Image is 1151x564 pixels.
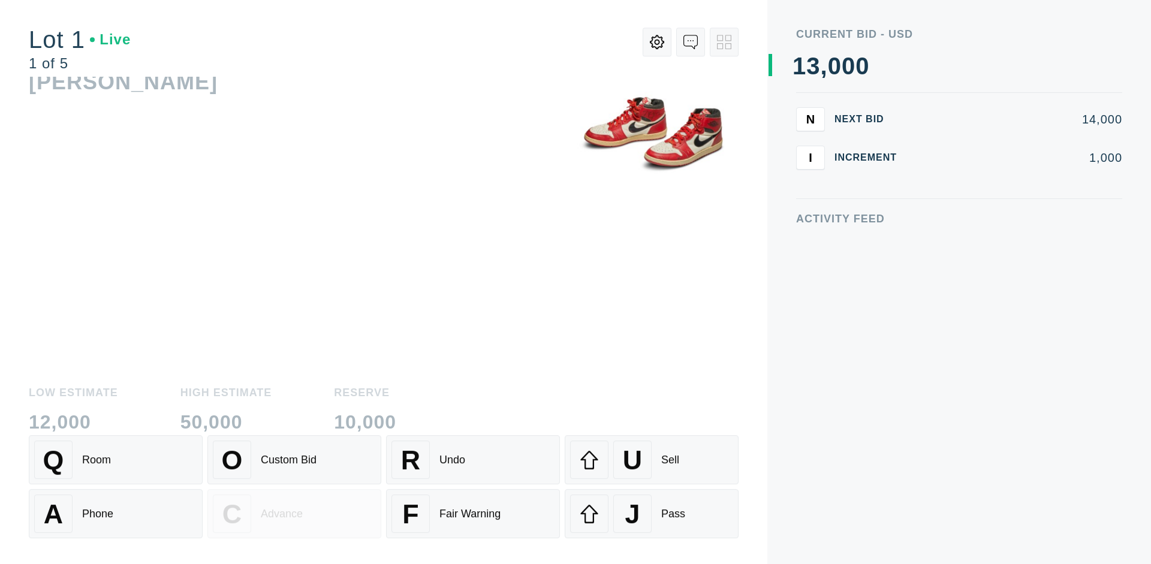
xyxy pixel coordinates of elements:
[806,112,815,126] span: N
[207,486,381,535] button: CAdvance
[222,442,243,472] span: O
[916,152,1122,164] div: 1,000
[834,153,906,162] div: Increment
[796,107,825,131] button: N
[29,373,118,384] div: Low Estimate
[439,451,465,463] div: Undo
[796,213,1122,224] div: Activity Feed
[180,399,272,418] div: 50,000
[29,486,203,535] button: APhone
[29,399,118,418] div: 12,000
[806,54,820,78] div: 3
[793,54,806,78] div: 1
[43,442,64,472] span: Q
[261,505,303,517] div: Advance
[261,451,317,463] div: Custom Bid
[334,399,396,418] div: 10,000
[796,146,825,170] button: I
[180,373,272,384] div: High Estimate
[661,451,679,463] div: Sell
[29,58,131,72] div: 1 of 5
[439,505,501,517] div: Fair Warning
[625,496,640,526] span: J
[207,432,381,481] button: OCustom Bid
[916,113,1122,125] div: 14,000
[29,432,203,481] button: QRoom
[565,486,739,535] button: JPass
[842,54,855,78] div: 0
[855,54,869,78] div: 0
[565,432,739,481] button: USell
[29,29,131,53] div: Lot 1
[401,442,420,472] span: R
[661,505,685,517] div: Pass
[809,150,812,164] span: I
[828,54,842,78] div: 0
[222,496,242,526] span: C
[402,496,418,526] span: F
[82,451,111,463] div: Room
[386,486,560,535] button: FFair Warning
[334,373,396,384] div: Reserve
[623,442,642,472] span: U
[834,114,906,124] div: Next Bid
[44,496,63,526] span: A
[796,29,1122,40] div: Current Bid - USD
[386,432,560,481] button: RUndo
[82,505,113,517] div: Phone
[821,54,828,294] div: ,
[29,80,218,104] div: [PERSON_NAME]
[90,34,131,48] div: Live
